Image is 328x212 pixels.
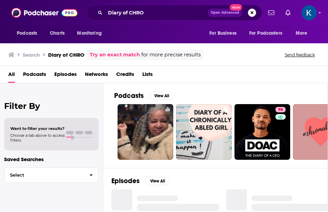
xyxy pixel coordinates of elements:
[114,91,144,100] h2: Podcasts
[17,29,37,38] span: Podcasts
[205,27,245,40] button: open menu
[12,27,46,40] button: open menu
[145,177,170,185] button: View All
[296,29,307,38] span: More
[142,69,153,83] a: Lists
[45,27,69,40] a: Charts
[208,9,242,17] button: Open AdvancedNew
[50,29,65,38] span: Charts
[211,11,239,14] span: Open Advanced
[302,5,317,20] img: User Profile
[275,107,286,112] a: 96
[105,7,208,18] input: Search podcasts, credits, & more...
[48,52,84,58] h3: Diary of CHRO
[4,167,99,183] button: Select
[283,52,317,58] button: Send feedback
[302,5,317,20] span: Logged in as kristen42280
[265,7,277,19] a: Show notifications dropdown
[77,29,101,38] span: Monitoring
[234,104,290,160] a: 96
[4,156,99,163] p: Saved Searches
[11,6,77,19] img: Podchaser - Follow, Share and Rate Podcasts
[86,5,262,21] div: Search podcasts, credits, & more...
[85,69,108,83] a: Networks
[245,27,292,40] button: open menu
[90,51,140,59] a: Try an exact match
[8,69,15,83] a: All
[249,29,282,38] span: For Podcasters
[4,173,84,177] span: Select
[10,126,65,131] span: Want to filter your results?
[111,177,140,185] h2: Episodes
[149,92,174,100] button: View All
[111,177,170,185] a: EpisodesView All
[291,27,316,40] button: open menu
[72,27,110,40] button: open menu
[141,51,201,59] span: for more precise results
[54,69,77,83] a: Episodes
[114,91,174,100] a: PodcastsView All
[23,69,46,83] a: Podcasts
[23,52,40,58] h3: Search
[10,133,65,143] span: Choose a tab above to access filters.
[283,7,293,19] a: Show notifications dropdown
[209,29,237,38] span: For Business
[302,5,317,20] button: Show profile menu
[4,101,99,111] h2: Filter By
[230,4,242,11] span: New
[116,69,134,83] a: Credits
[278,107,283,113] span: 96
